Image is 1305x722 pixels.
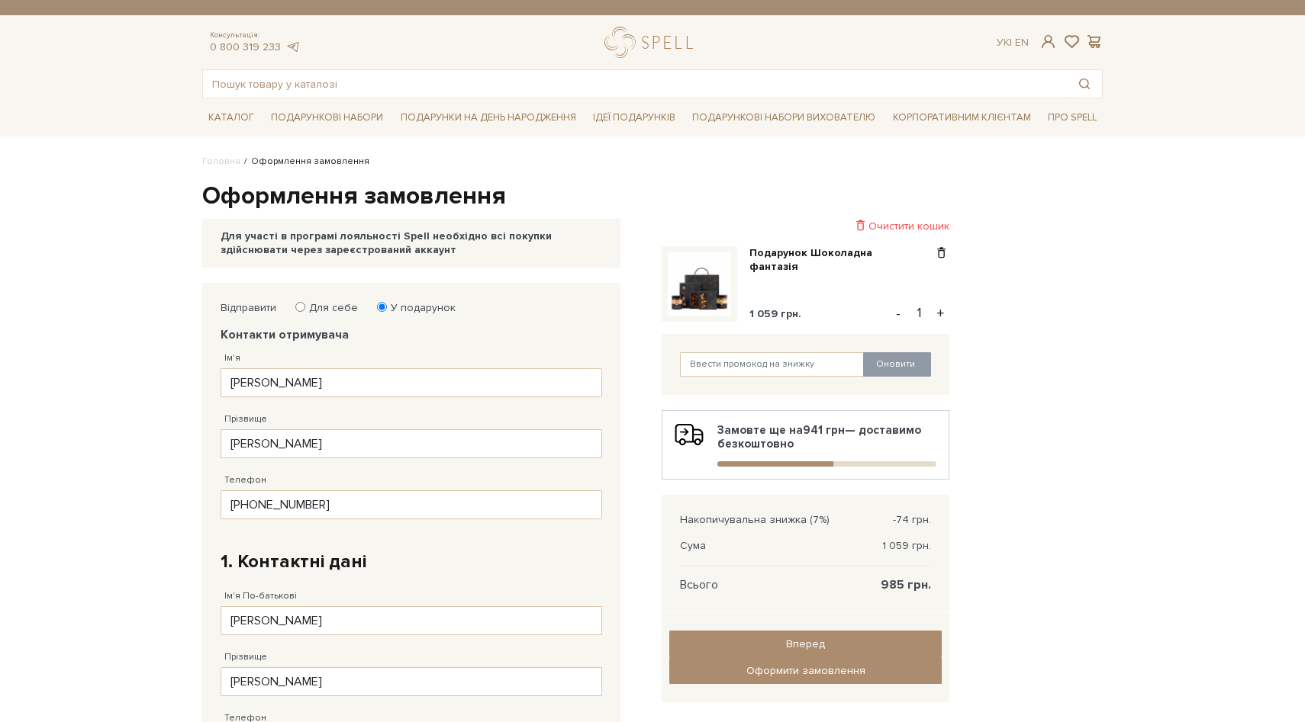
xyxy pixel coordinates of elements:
[299,301,358,315] label: Для себе
[746,664,865,677] span: Оформити замовлення
[202,106,260,130] a: Каталог
[202,156,240,167] a: Головна
[224,473,266,487] label: Телефон
[1010,36,1012,49] span: |
[202,181,1103,213] h1: Оформлення замовлення
[997,36,1029,50] div: Ук
[887,104,1037,130] a: Корпоративним клієнтам
[675,423,936,467] div: Замовте ще на — доставимо безкоштовно
[680,352,865,377] input: Ввести промокод на знижку
[295,302,305,312] input: Для себе
[1042,106,1103,130] a: Про Spell
[203,70,1067,98] input: Пошук товару у каталозі
[863,352,931,377] button: Оновити
[224,589,297,603] label: Ім'я По-батькові
[893,513,931,527] span: -74 грн.
[749,246,933,274] a: Подарунок Шоколадна фантазія
[210,30,300,40] span: Консультація:
[604,27,700,58] a: logo
[224,650,267,664] label: Прізвище
[881,578,931,592] span: 985 грн.
[221,301,276,315] label: Відправити
[285,40,300,53] a: telegram
[221,328,602,342] legend: Контакти отримувача
[882,539,931,553] span: 1 059 грн.
[395,106,582,130] a: Подарунки на День народження
[786,637,825,650] span: Вперед
[240,155,369,168] li: Оформлення замовлення
[1015,36,1029,49] a: En
[221,550,602,573] h2: 1. Контактні дані
[224,351,240,365] label: Ім'я
[680,578,718,592] span: Всього
[587,106,681,130] a: Ідеї подарунків
[680,513,830,527] span: Накопичувальна знижка (7%)
[662,219,949,233] div: Очистити кошик
[377,302,387,312] input: У подарунок
[224,412,267,426] label: Прізвище
[381,301,456,315] label: У подарунок
[680,539,706,553] span: Сума
[668,252,731,316] img: Подарунок Шоколадна фантазія
[265,106,389,130] a: Подарункові набори
[891,302,906,325] button: -
[749,307,801,320] span: 1 059 грн.
[803,423,845,437] b: 941 грн
[932,302,949,325] button: +
[221,229,602,257] div: Для участі в програмі лояльності Spell необхідно всі покупки здійснювати через зареєстрований акк...
[1067,70,1102,98] button: Пошук товару у каталозі
[686,104,881,130] a: Подарункові набори вихователю
[210,40,281,53] a: 0 800 319 233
